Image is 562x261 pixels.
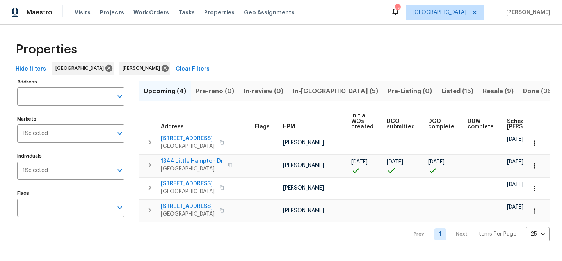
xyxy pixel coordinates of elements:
span: [PERSON_NAME] [283,208,324,213]
span: 1 Selected [23,167,48,174]
span: [GEOGRAPHIC_DATA] [161,210,215,218]
button: Hide filters [12,62,49,76]
button: Open [114,165,125,176]
span: Upcoming (4) [144,86,186,97]
label: Individuals [17,154,124,158]
span: Visits [75,9,91,16]
label: Address [17,80,124,84]
a: Goto page 1 [434,228,446,240]
span: [DATE] [507,182,523,187]
span: [DATE] [507,159,523,165]
span: [DATE] [387,159,403,165]
div: 94 [395,5,400,12]
span: 1344 Little Hampton Dr [161,157,223,165]
div: [PERSON_NAME] [119,62,170,75]
span: Projects [100,9,124,16]
span: Maestro [27,9,52,16]
span: In-[GEOGRAPHIC_DATA] (5) [293,86,378,97]
span: 1 Selected [23,130,48,137]
span: Tasks [178,10,195,15]
span: Scheduled [PERSON_NAME] [507,119,551,130]
span: [GEOGRAPHIC_DATA] [161,188,215,195]
span: DCO submitted [387,119,415,130]
span: [PERSON_NAME] [503,9,550,16]
span: DCO complete [428,119,454,130]
div: [GEOGRAPHIC_DATA] [52,62,114,75]
span: [GEOGRAPHIC_DATA] [161,165,223,173]
span: [GEOGRAPHIC_DATA] [55,64,107,72]
span: [STREET_ADDRESS] [161,202,215,210]
span: Resale (9) [483,86,514,97]
span: Address [161,124,184,130]
span: HPM [283,124,295,130]
span: Pre-Listing (0) [388,86,432,97]
span: Geo Assignments [244,9,295,16]
span: Flags [255,124,270,130]
span: [DATE] [507,204,523,210]
span: [PERSON_NAME] [283,163,324,168]
button: Open [114,128,125,139]
span: Work Orders [133,9,169,16]
span: [DATE] [428,159,445,165]
span: Pre-reno (0) [196,86,234,97]
span: [GEOGRAPHIC_DATA] [413,9,466,16]
button: Open [114,91,125,102]
span: Initial WOs created [351,113,373,130]
span: [PERSON_NAME] [123,64,163,72]
p: Items Per Page [477,230,516,238]
nav: Pagination Navigation [406,227,550,241]
span: [PERSON_NAME] [283,140,324,146]
span: [PERSON_NAME] [283,185,324,191]
span: Properties [204,9,235,16]
span: Done (368) [523,86,558,97]
span: Listed (15) [441,86,473,97]
label: Markets [17,117,124,121]
button: Open [114,202,125,213]
span: [DATE] [507,137,523,142]
span: Clear Filters [176,64,210,74]
span: In-review (0) [244,86,283,97]
label: Flags [17,191,124,195]
span: Hide filters [16,64,46,74]
span: [STREET_ADDRESS] [161,180,215,188]
button: Clear Filters [173,62,213,76]
span: [STREET_ADDRESS] [161,135,215,142]
span: D0W complete [468,119,494,130]
span: [DATE] [351,159,368,165]
span: Properties [16,46,77,53]
div: 25 [526,224,550,244]
span: [GEOGRAPHIC_DATA] [161,142,215,150]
